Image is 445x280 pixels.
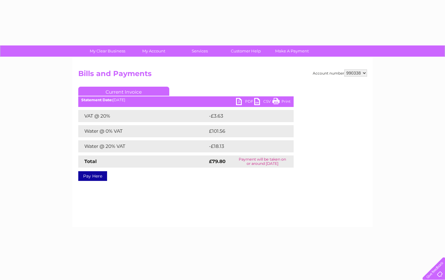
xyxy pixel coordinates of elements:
a: Services [175,45,225,57]
div: [DATE] [78,98,294,102]
strong: £79.80 [209,158,226,164]
a: My Clear Business [83,45,133,57]
td: Payment will be taken on or around [DATE] [231,155,293,168]
h2: Bills and Payments [78,69,367,81]
td: -£18.13 [207,140,281,152]
td: -£3.63 [207,110,281,122]
a: Current Invoice [78,87,169,96]
a: CSV [254,98,272,107]
a: Print [272,98,291,107]
td: Water @ 20% VAT [78,140,207,152]
td: VAT @ 20% [78,110,207,122]
a: My Account [129,45,179,57]
strong: Total [84,158,97,164]
b: Statement Date: [81,98,113,102]
td: £101.56 [207,125,282,137]
a: PDF [236,98,254,107]
a: Pay Here [78,171,107,181]
td: Water @ 0% VAT [78,125,207,137]
a: Customer Help [221,45,271,57]
div: Account number [313,69,367,77]
a: Make A Payment [267,45,317,57]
